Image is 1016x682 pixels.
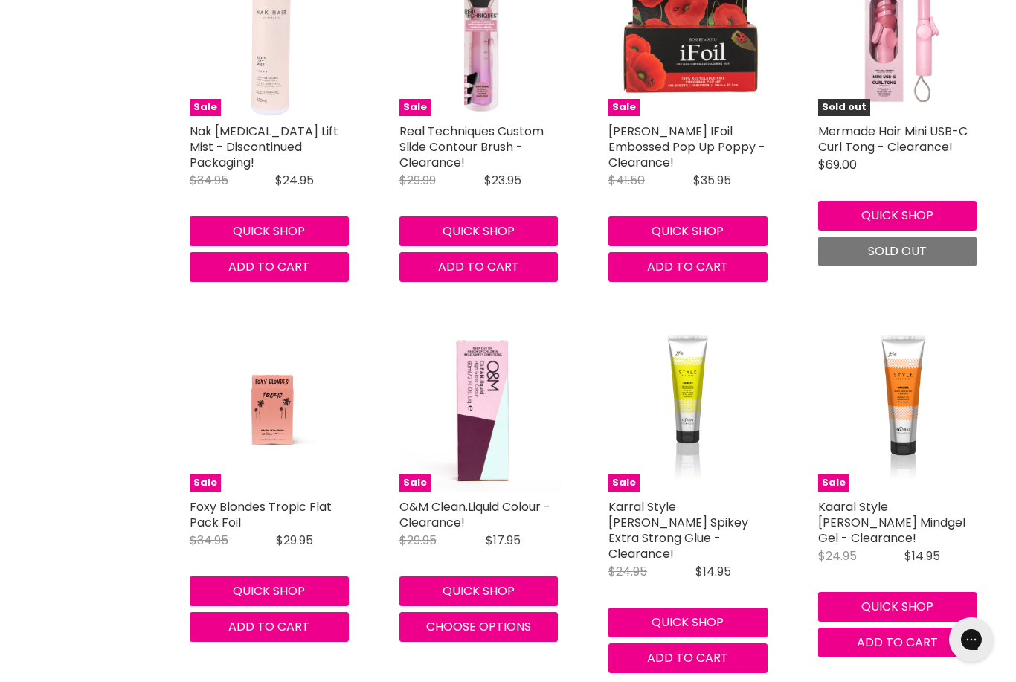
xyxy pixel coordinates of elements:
a: Karral Style Perfetto Spikey Extra Strong Glue - Clearance! Sale [608,326,774,492]
span: Add to cart [228,258,309,275]
a: Mermade Hair Mini USB-C Curl Tong - Clearance! [818,123,968,155]
span: Sale [608,474,640,492]
a: Karral Style [PERSON_NAME] Spikey Extra Strong Glue - Clearance! [608,498,748,562]
iframe: Gorgias live chat messenger [942,612,1001,667]
button: Quick shop [190,216,349,246]
button: Quick shop [608,216,768,246]
span: Sale [608,99,640,116]
a: O&M Clean.Liquid Colour - Clearance! Sale [399,326,565,492]
span: $34.95 [190,532,228,549]
button: Add to cart [190,252,349,282]
img: Foxy Blondes Tropic Flat Pack Foil [210,326,334,492]
span: $24.95 [818,547,857,564]
span: Sold out [818,99,870,116]
a: [PERSON_NAME] IFoil Embossed Pop Up Poppy - Clearance! [608,123,765,171]
span: $24.95 [608,563,647,580]
button: Quick shop [818,201,977,231]
span: $69.00 [818,156,857,173]
span: Add to cart [228,618,309,635]
span: Sale [399,99,431,116]
span: $29.95 [276,532,313,549]
a: Foxy Blondes Tropic Flat Pack Foil [190,498,332,531]
span: $29.99 [399,172,436,189]
button: Add to cart [818,628,977,657]
span: Choose options [426,618,531,635]
span: Sale [399,474,431,492]
button: Add to cart [608,643,768,673]
button: Quick shop [608,608,768,637]
button: Choose options [399,612,559,642]
span: Sale [818,474,849,492]
a: O&M Clean.Liquid Colour - Clearance! [399,498,550,531]
a: Nak [MEDICAL_DATA] Lift Mist - Discontinued Packaging! [190,123,338,171]
a: Kaaral Style Perfetto Mindgel Gel - Clearance! Sale [818,326,983,492]
span: $17.95 [486,532,521,549]
span: Sold out [868,242,927,260]
span: $34.95 [190,172,228,189]
img: Kaaral Style Perfetto Mindgel Gel - Clearance! [869,326,930,492]
button: Quick shop [818,592,977,622]
span: $14.95 [695,563,731,580]
a: Kaaral Style [PERSON_NAME] Mindgel Gel - Clearance! [818,498,965,547]
img: O&M Clean.Liquid Colour - Clearance! [402,326,562,492]
a: Foxy Blondes Tropic Flat Pack Foil Sale [190,326,355,492]
span: Add to cart [647,258,728,275]
span: $23.95 [484,172,521,189]
button: Quick shop [190,576,349,606]
span: $35.95 [693,172,731,189]
span: $14.95 [904,547,940,564]
button: Sold out [818,237,977,266]
span: $29.95 [399,532,437,549]
span: Add to cart [438,258,519,275]
button: Quick shop [399,216,559,246]
span: Sale [190,474,221,492]
span: $24.95 [275,172,314,189]
button: Quick shop [399,576,559,606]
button: Add to cart [190,612,349,642]
span: Add to cart [647,649,728,666]
img: Karral Style Perfetto Spikey Extra Strong Glue - Clearance! [658,326,723,492]
a: Real Techniques Custom Slide Contour Brush - Clearance! [399,123,544,171]
span: Sale [190,99,221,116]
span: $41.50 [608,172,645,189]
button: Add to cart [399,252,559,282]
span: Add to cart [857,634,938,651]
button: Add to cart [608,252,768,282]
